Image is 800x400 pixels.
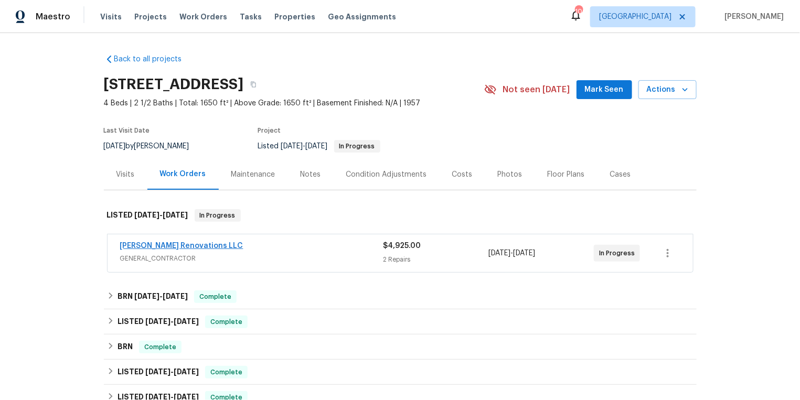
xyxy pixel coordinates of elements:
span: Complete [206,367,247,377]
span: [DATE] [174,368,199,375]
span: Properties [274,12,315,22]
span: [DATE] [488,250,510,257]
span: In Progress [599,248,639,258]
span: - [488,248,535,258]
span: Visits [100,12,122,22]
span: Project [258,127,281,134]
span: Complete [206,317,247,327]
span: Last Visit Date [104,127,150,134]
div: Notes [301,169,321,180]
span: Maestro [36,12,70,22]
span: - [134,293,188,300]
span: Not seen [DATE] [503,84,570,95]
div: Floor Plans [548,169,585,180]
span: [DATE] [163,211,188,219]
h6: LISTED [118,366,199,379]
span: [DATE] [281,143,303,150]
span: Listed [258,143,380,150]
div: 2 Repairs [383,254,489,265]
a: [PERSON_NAME] Renovations LLC [120,242,243,250]
button: Actions [638,80,697,100]
span: $4,925.00 [383,242,421,250]
span: Tasks [240,13,262,20]
span: - [145,318,199,325]
span: 4 Beds | 2 1/2 Baths | Total: 1650 ft² | Above Grade: 1650 ft² | Basement Finished: N/A | 1957 [104,98,484,109]
span: In Progress [196,210,240,221]
div: Cases [610,169,631,180]
div: Condition Adjustments [346,169,427,180]
span: Complete [140,342,180,352]
div: 106 [575,6,582,17]
span: [DATE] [135,211,160,219]
span: [DATE] [104,143,126,150]
span: [PERSON_NAME] [721,12,784,22]
span: - [145,368,199,375]
div: Photos [498,169,522,180]
div: by [PERSON_NAME] [104,140,202,153]
div: LISTED [DATE]-[DATE]Complete [104,309,697,334]
span: - [281,143,328,150]
div: Visits [116,169,135,180]
span: [DATE] [134,293,159,300]
span: [GEOGRAPHIC_DATA] [599,12,671,22]
span: Projects [134,12,167,22]
div: Work Orders [160,169,206,179]
div: BRN Complete [104,334,697,360]
span: Geo Assignments [328,12,396,22]
button: Copy Address [244,75,263,94]
div: BRN [DATE]-[DATE]Complete [104,284,697,309]
span: Mark Seen [585,83,624,96]
button: Mark Seen [577,80,632,100]
h6: BRN [118,290,188,303]
span: [DATE] [163,293,188,300]
span: [DATE] [174,318,199,325]
h2: [STREET_ADDRESS] [104,79,244,90]
div: LISTED [DATE]-[DATE]In Progress [104,199,697,232]
span: [DATE] [306,143,328,150]
span: GENERAL_CONTRACTOR [120,253,383,264]
span: - [135,211,188,219]
span: Actions [647,83,688,96]
div: LISTED [DATE]-[DATE]Complete [104,360,697,385]
h6: BRN [118,341,133,353]
h6: LISTED [118,316,199,328]
h6: LISTED [107,209,188,222]
span: [DATE] [513,250,535,257]
span: Work Orders [179,12,227,22]
span: In Progress [335,143,379,149]
span: [DATE] [145,318,170,325]
span: [DATE] [145,368,170,375]
a: Back to all projects [104,54,205,64]
div: Maintenance [231,169,275,180]
div: Costs [452,169,473,180]
span: Complete [195,291,236,302]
